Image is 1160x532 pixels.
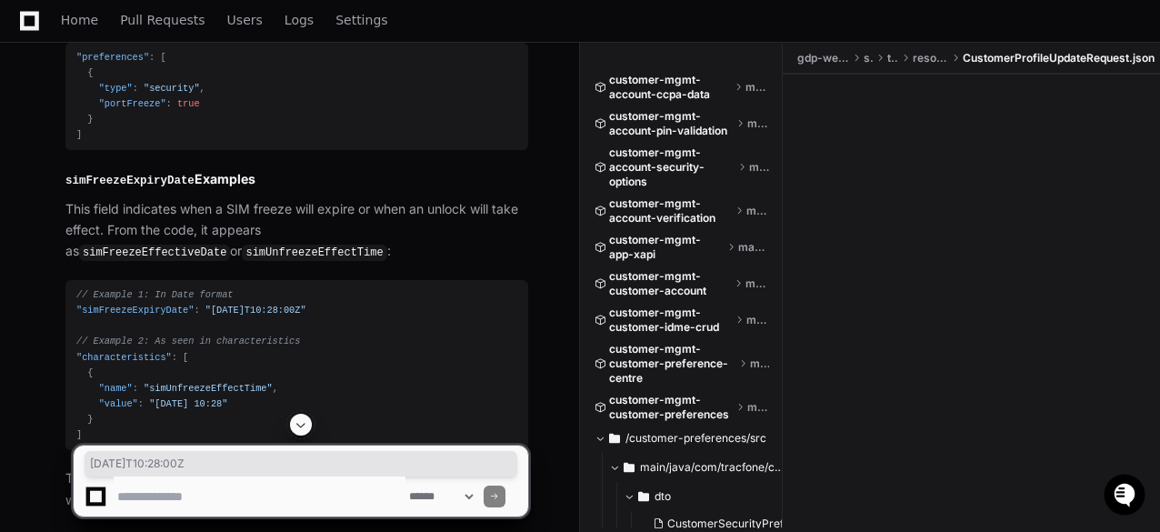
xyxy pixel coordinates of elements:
code: simFreezeExpiryDate [65,175,195,187]
span: "preferences" [76,52,149,63]
span: master [749,160,770,175]
span: Home [61,15,98,25]
span: CustomerProfileUpdateRequest.json [963,51,1155,65]
span: customer-mgmt-customer-account [609,269,731,298]
span: src [864,51,873,65]
span: // Example 1: In Date format [76,289,234,300]
span: "[DATE]T10:28:00Z" [205,305,306,316]
span: "simFreezeExpiryDate" [76,305,194,316]
span: // Example 2: As seen in characteristics [76,336,300,346]
span: { [87,67,93,78]
span: "[DATE] 10:28" [149,398,227,409]
span: Logs [285,15,314,25]
img: 1736555170064-99ba0984-63c1-480f-8ee9-699278ef63ed [18,136,51,168]
span: "type" [99,83,133,94]
span: [ [160,52,165,63]
span: customer-mgmt-account-pin-validation [609,109,733,138]
code: simFreezeEffectiveDate [79,245,230,261]
span: master [746,204,769,218]
span: Pull Requests [120,15,205,25]
span: customer-mgmt-customer-preference-centre [609,342,735,386]
span: resources [913,51,948,65]
span: , [200,83,205,94]
span: "simUnfreezeEffectTime" [144,383,273,394]
span: : [133,383,138,394]
span: master [745,80,769,95]
span: master [745,276,769,291]
span: "portFreeze" [99,98,166,109]
span: Settings [335,15,387,25]
span: master [747,400,769,415]
span: ] [76,129,82,140]
code: simUnfreezeEffectTime [242,245,386,261]
span: customer-mgmt-customer-preferences [609,393,733,422]
h3: Examples [65,170,528,190]
span: [DATE]T10:28:00Z [90,457,512,471]
div: Welcome [18,73,331,102]
span: "name" [99,383,133,394]
span: customer-mgmt-customer-idme-crud [609,306,732,335]
span: : [166,98,172,109]
span: Pylon [181,191,220,205]
span: customer-mgmt-account-ccpa-data [609,73,731,102]
div: Start new chat [62,136,298,154]
span: Users [227,15,263,25]
span: "value" [99,398,138,409]
img: PlayerZero [18,18,55,55]
span: , [273,383,278,394]
span: : [172,352,177,363]
span: master [746,313,769,327]
span: true [177,98,200,109]
span: master [738,240,769,255]
span: { [87,367,93,378]
span: customer-mgmt-account-verification [609,196,732,226]
div: We're offline, we'll be back soon [62,154,237,168]
span: "security" [144,83,200,94]
span: } [87,114,93,125]
span: test [887,51,898,65]
span: master [747,116,769,131]
a: Powered byPylon [128,190,220,205]
button: Start new chat [309,141,331,163]
span: "characteristics" [76,352,172,363]
p: This field indicates when a SIM freeze will expire or when an unlock will take effect. From the c... [65,199,528,262]
iframe: Open customer support [1102,472,1151,521]
span: : [138,398,144,409]
span: [ [183,352,188,363]
span: gdp-web-xapi [797,51,848,65]
span: customer-mgmt-app-xapi [609,233,724,262]
span: : [149,52,155,63]
span: customer-mgmt-account-security-options [609,146,735,189]
span: : [133,83,138,94]
span: master [750,356,769,371]
span: : [194,305,199,316]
